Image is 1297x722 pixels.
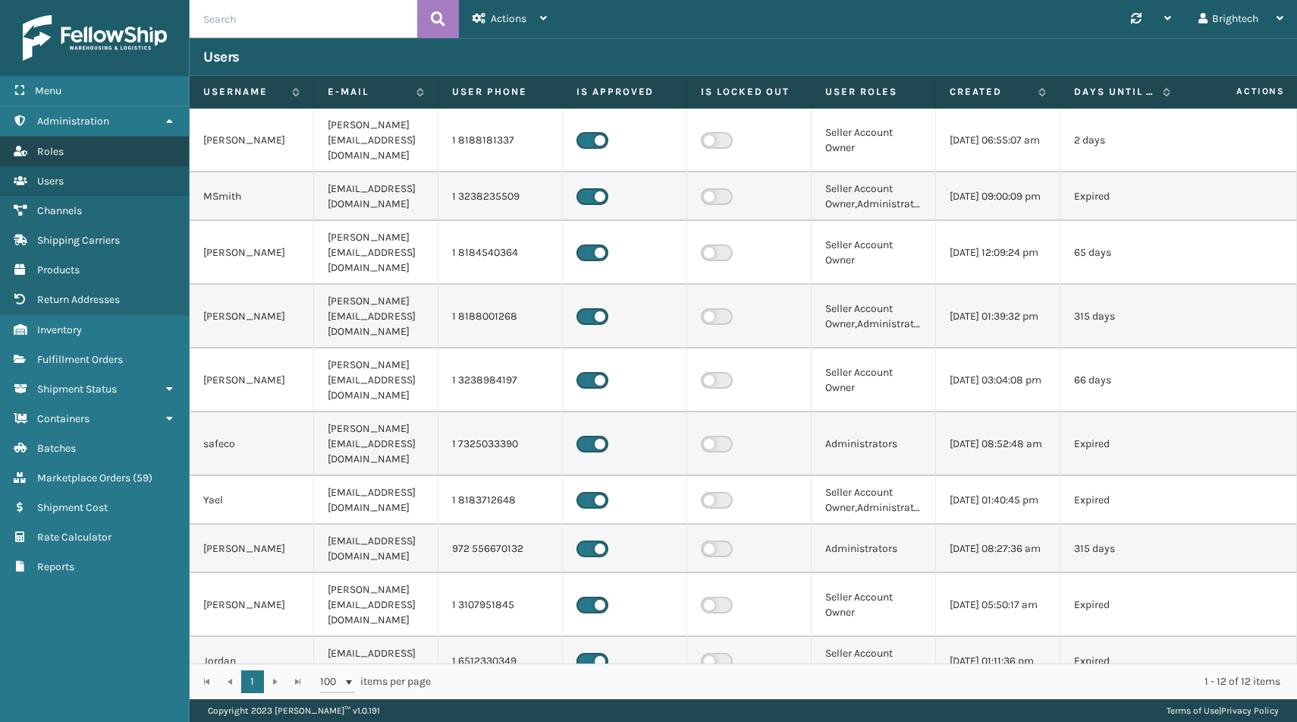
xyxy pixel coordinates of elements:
span: 100 [320,674,343,689]
td: 1 8183712648 [438,476,563,525]
img: logo [23,15,167,61]
span: Actions [1189,79,1294,104]
span: Marketplace Orders [37,471,130,484]
td: 65 days [1060,221,1185,285]
label: E-mail [328,85,409,99]
td: [PERSON_NAME] [190,285,314,348]
td: Seller Account Owner,Administrators [812,285,936,348]
td: Expired [1060,573,1185,637]
td: [DATE] 03:04:08 pm [936,348,1060,412]
td: 315 days [1060,285,1185,348]
td: [PERSON_NAME][EMAIL_ADDRESS][DOMAIN_NAME] [314,109,438,172]
td: [DATE] 08:52:48 am [936,412,1060,476]
a: Terms of Use [1167,705,1219,716]
span: items per page [320,670,431,693]
td: [PERSON_NAME] [190,348,314,412]
td: Seller Account Owner [812,348,936,412]
td: Seller Account Owner,Administrators [812,172,936,221]
td: [EMAIL_ADDRESS][DOMAIN_NAME] [314,637,438,686]
span: Channels [37,204,82,217]
span: Containers [37,412,90,425]
td: [DATE] 09:00:09 pm [936,172,1060,221]
span: Reports [37,560,74,573]
td: Expired [1060,172,1185,221]
td: Expired [1060,412,1185,476]
label: Is Locked Out [701,85,797,99]
td: 972 556670132 [438,525,563,573]
td: [PERSON_NAME] [190,573,314,637]
td: Jordan [190,637,314,686]
td: [PERSON_NAME][EMAIL_ADDRESS][DOMAIN_NAME] [314,285,438,348]
td: 1 3107951845 [438,573,563,637]
td: [PERSON_NAME] [190,109,314,172]
div: 1 - 12 of 12 items [452,674,1280,689]
td: [PERSON_NAME][EMAIL_ADDRESS][DOMAIN_NAME] [314,221,438,285]
td: [EMAIL_ADDRESS][DOMAIN_NAME] [314,476,438,525]
td: [PERSON_NAME][EMAIL_ADDRESS][DOMAIN_NAME] [314,348,438,412]
td: 1 3238984197 [438,348,563,412]
span: Shipment Cost [37,501,108,514]
p: Copyright 2023 [PERSON_NAME]™ v 1.0.191 [208,699,380,722]
td: Administrators [812,525,936,573]
td: [DATE] 12:09:24 pm [936,221,1060,285]
td: [PERSON_NAME][EMAIL_ADDRESS][DOMAIN_NAME] [314,412,438,476]
span: Inventory [37,323,82,336]
label: User Roles [825,85,922,99]
td: [PERSON_NAME] [190,221,314,285]
td: Seller Account Owner [812,637,936,686]
label: Is Approved [576,85,673,99]
td: Expired [1060,476,1185,525]
td: Yael [190,476,314,525]
td: 1 6512330349 [438,637,563,686]
span: Batches [37,442,76,455]
span: Fulfillment Orders [37,353,123,366]
td: [PERSON_NAME][EMAIL_ADDRESS][DOMAIN_NAME] [314,573,438,637]
td: [PERSON_NAME] [190,525,314,573]
label: Created [950,85,1031,99]
td: Seller Account Owner [812,109,936,172]
td: 2 days [1060,109,1185,172]
td: 66 days [1060,348,1185,412]
td: 315 days [1060,525,1185,573]
span: Administration [37,115,109,128]
td: [EMAIL_ADDRESS][DOMAIN_NAME] [314,172,438,221]
td: [DATE] 01:40:45 pm [936,476,1060,525]
td: [EMAIL_ADDRESS][DOMAIN_NAME] [314,525,438,573]
span: Roles [37,145,64,158]
span: Users [37,175,64,188]
td: [DATE] 01:11:36 pm [936,637,1060,686]
span: Shipment Status [37,383,117,396]
span: Rate Calculator [37,531,111,544]
td: Seller Account Owner [812,221,936,285]
span: Menu [35,84,61,97]
td: MSmith [190,172,314,221]
span: ( 59 ) [133,471,152,484]
td: Administrators [812,412,936,476]
a: 1 [241,670,264,693]
td: Seller Account Owner [812,573,936,637]
td: [DATE] 08:27:36 am [936,525,1060,573]
h3: Users [203,48,240,66]
td: safeco [190,412,314,476]
td: Seller Account Owner,Administrators [812,476,936,525]
td: Expired [1060,637,1185,686]
span: Shipping Carriers [37,234,120,247]
td: 1 3238235509 [438,172,563,221]
span: Return Addresses [37,293,120,306]
td: 1 7325033390 [438,412,563,476]
td: 1 8188181337 [438,109,563,172]
a: Privacy Policy [1221,705,1279,716]
td: [DATE] 01:39:32 pm [936,285,1060,348]
td: [DATE] 06:55:07 am [936,109,1060,172]
td: 1 8184540364 [438,221,563,285]
td: 1 8188001268 [438,285,563,348]
span: Products [37,263,80,276]
div: | [1167,699,1279,722]
td: [DATE] 05:50:17 am [936,573,1060,637]
label: Days until password expires [1074,85,1155,99]
span: Actions [491,12,526,25]
label: User phone [452,85,548,99]
label: Username [203,85,284,99]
